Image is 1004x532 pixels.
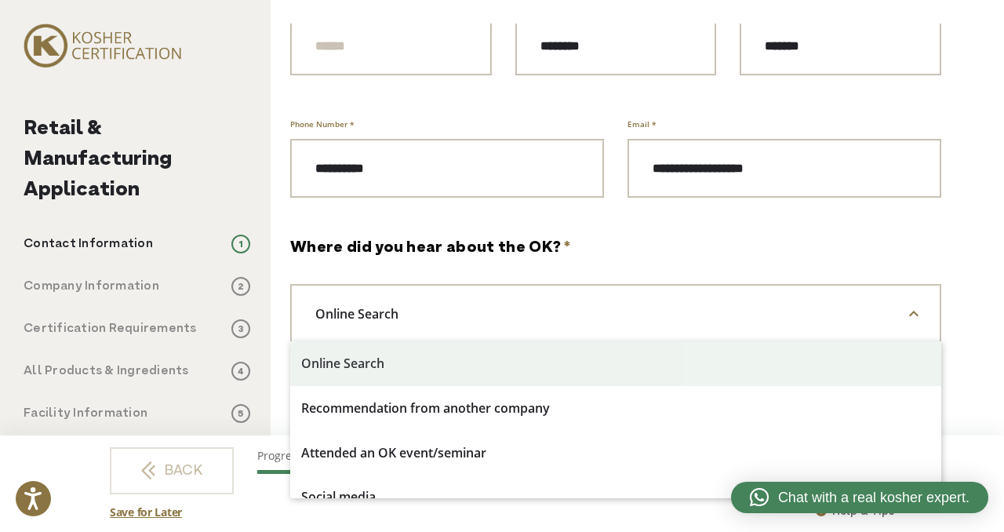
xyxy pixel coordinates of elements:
[292,301,434,327] span: Online Search
[290,341,941,386] li: Online Search
[290,237,571,261] label: Where did you hear about the OK?
[290,431,941,476] li: Attended an OK event/seminar
[257,447,747,464] p: Progress:
[24,404,147,423] p: Facility Information
[24,362,189,381] p: All Products & Ingredients
[110,504,182,520] a: Save for Later
[231,235,250,253] span: 1
[231,319,250,338] span: 3
[24,114,250,206] h2: Retail & Manufacturing Application
[231,277,250,296] span: 2
[290,284,941,343] span: Online Search
[290,475,941,519] li: Social media
[231,404,250,423] span: 5
[627,116,656,132] label: Email
[231,362,250,381] span: 4
[731,482,988,513] a: Chat with a real kosher expert.
[290,386,941,431] li: Recommendation from another company
[24,319,197,338] p: Certification Requirements
[24,235,153,253] p: Contact Information
[24,277,159,296] p: Company Information
[778,487,969,508] span: Chat with a real kosher expert.
[290,116,354,132] label: Phone Number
